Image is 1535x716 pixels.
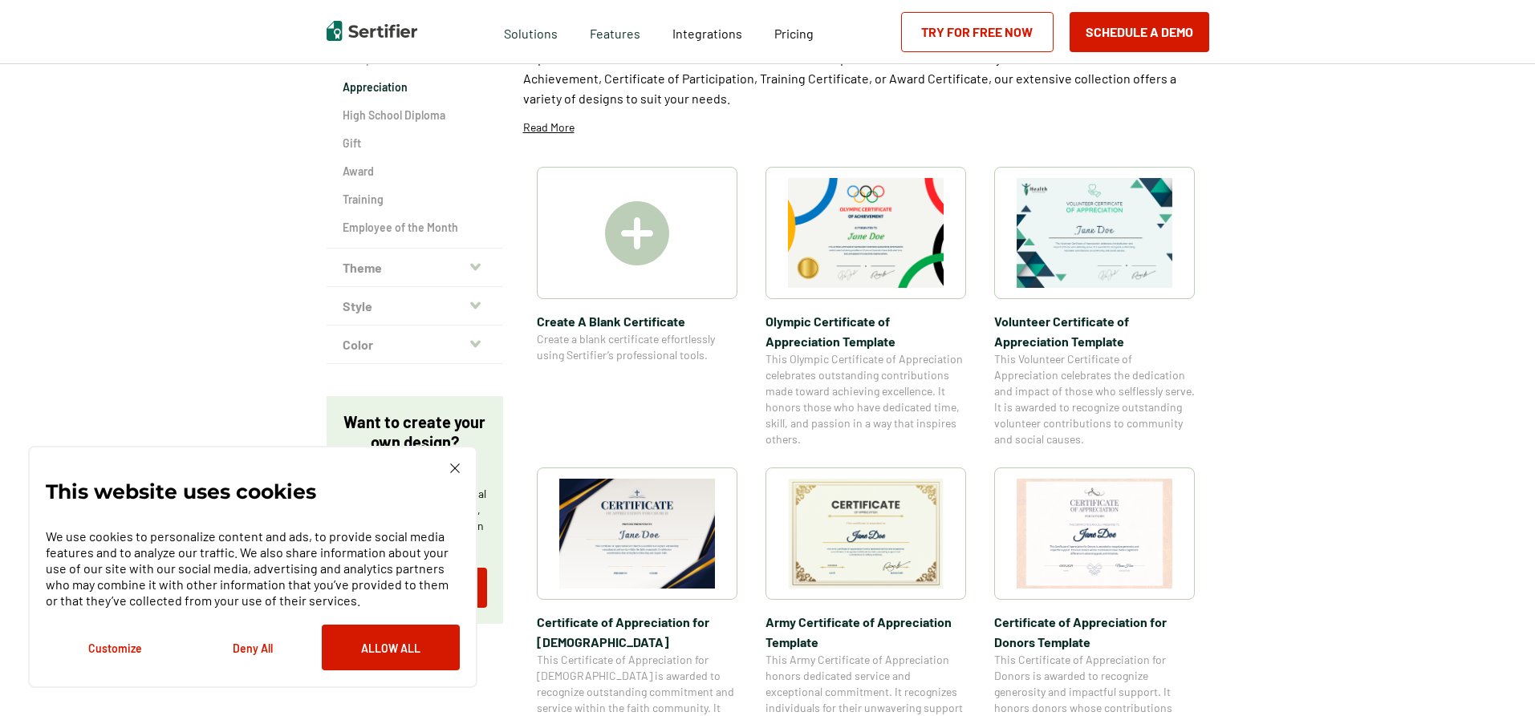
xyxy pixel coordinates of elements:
[523,119,575,136] p: Read More
[765,612,966,652] span: Army Certificate of Appreciation​ Template
[450,463,460,473] img: Cookie Popup Close
[994,167,1195,447] a: Volunteer Certificate of Appreciation TemplateVolunteer Certificate of Appreciation TemplateThis ...
[994,612,1195,652] span: Certificate of Appreciation for Donors​ Template
[343,136,487,152] a: Gift
[327,326,503,364] button: Color
[765,167,966,447] a: Olympic Certificate of Appreciation​ TemplateOlympic Certificate of Appreciation​ TemplateThis Ol...
[994,311,1195,351] span: Volunteer Certificate of Appreciation Template
[343,107,487,123] a: High School Diploma
[523,48,1209,108] p: Explore a wide selection of customizable certificate templates at Sertifier. Whether you need a C...
[537,311,737,331] span: Create A Blank Certificate
[765,311,966,351] span: Olympic Certificate of Appreciation​ Template
[994,351,1195,447] span: This Volunteer Certificate of Appreciation celebrates the dedication and impact of those who self...
[537,612,737,652] span: Certificate of Appreciation for [DEMOGRAPHIC_DATA]​
[590,22,640,42] span: Features
[672,22,742,42] a: Integrations
[537,331,737,363] span: Create a blank certificate effortlessly using Sertifier’s professional tools.
[343,164,487,180] a: Award
[343,220,487,236] a: Employee of the Month
[1070,12,1209,52] button: Schedule a Demo
[327,21,417,41] img: Sertifier | Digital Credentialing Platform
[343,192,487,208] a: Training
[788,178,944,288] img: Olympic Certificate of Appreciation​ Template
[774,26,814,41] span: Pricing
[774,22,814,42] a: Pricing
[1017,178,1172,288] img: Volunteer Certificate of Appreciation Template
[672,26,742,41] span: Integrations
[322,625,460,670] button: Allow All
[46,483,316,500] p: This website uses cookies
[343,412,487,452] p: Want to create your own design?
[788,479,944,589] img: Army Certificate of Appreciation​ Template
[327,287,503,326] button: Style
[46,625,184,670] button: Customize
[1017,479,1172,589] img: Certificate of Appreciation for Donors​ Template
[343,79,487,95] a: Appreciation
[605,201,669,265] img: Create A Blank Certificate
[559,479,715,589] img: Certificate of Appreciation for Church​
[184,625,322,670] button: Deny All
[765,351,966,447] span: This Olympic Certificate of Appreciation celebrates outstanding contributions made toward achievi...
[327,249,503,287] button: Theme
[901,12,1054,52] a: Try for Free Now
[46,528,460,609] p: We use cookies to personalize content and ads, to provide social media features and to analyze ou...
[504,22,558,42] span: Solutions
